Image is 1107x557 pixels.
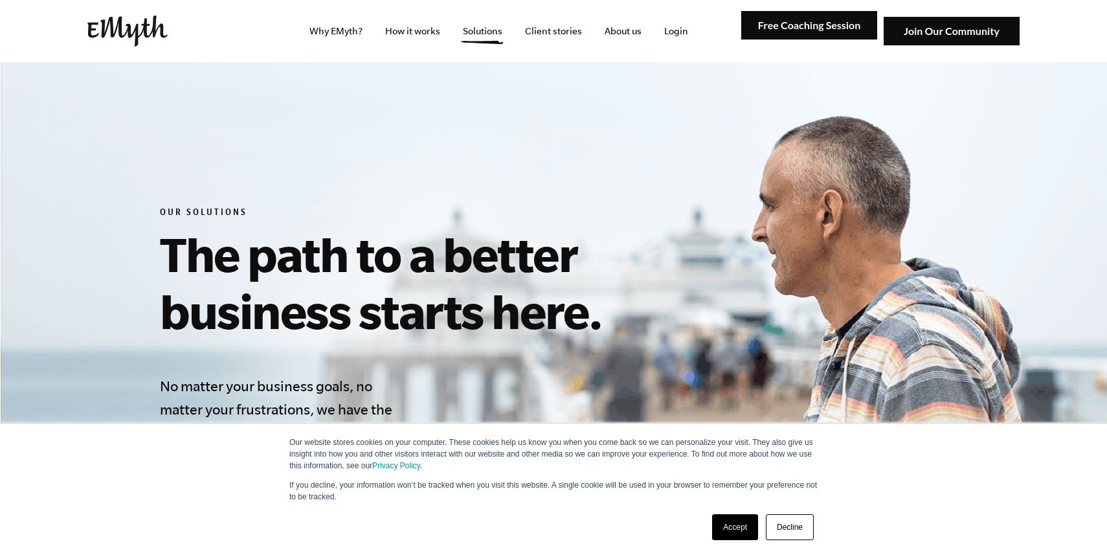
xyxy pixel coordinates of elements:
[766,514,814,540] a: Decline
[741,11,877,40] img: Free Coaching Session
[160,225,750,339] h1: The path to a better business starts here.
[289,437,818,472] p: Our website stores cookies on your computer. These cookies help us know you when you come back so...
[87,16,168,47] img: EMyth
[160,207,750,220] h6: Our Solutions
[712,514,758,540] a: Accept
[372,461,420,470] a: Privacy Policy
[289,479,818,503] p: If you decline, your information won’t be tracked when you visit this website. A single cookie wi...
[884,17,1020,46] img: Join Our Community
[1042,495,1107,557] iframe: Chat Widget
[160,374,408,468] h4: No matter your business goals, no matter your frustrations, we have the process and the tools to ...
